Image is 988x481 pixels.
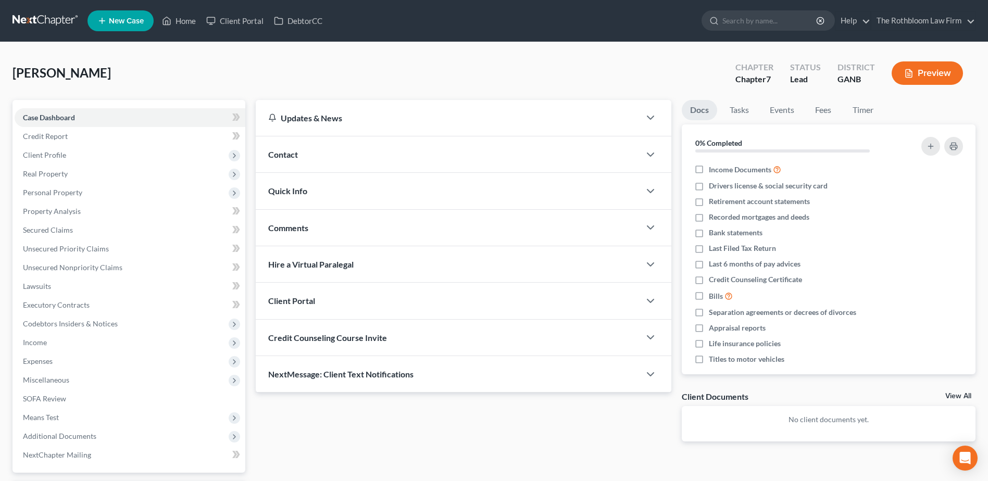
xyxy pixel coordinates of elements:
a: SOFA Review [15,389,245,408]
span: Executory Contracts [23,300,90,309]
div: Lead [790,73,821,85]
a: Home [157,11,201,30]
a: DebtorCC [269,11,328,30]
span: Bank statements [709,227,762,238]
a: Lawsuits [15,277,245,296]
a: NextChapter Mailing [15,446,245,464]
strong: 0% Completed [695,138,742,147]
span: Codebtors Insiders & Notices [23,319,118,328]
input: Search by name... [722,11,818,30]
span: Credit Counseling Course Invite [268,333,387,343]
span: Income Documents [709,164,771,175]
span: Property Analysis [23,207,81,216]
div: Chapter [735,73,773,85]
div: Updates & News [268,112,628,123]
a: Fees [807,100,840,120]
span: Additional Documents [23,432,96,440]
a: Docs [682,100,717,120]
span: Means Test [23,413,59,422]
span: NextMessage: Client Text Notifications [268,369,414,379]
a: Case Dashboard [15,108,245,127]
span: Miscellaneous [23,375,69,384]
span: Drivers license & social security card [709,181,828,191]
span: Secured Claims [23,225,73,234]
span: SOFA Review [23,394,66,403]
button: Preview [892,61,963,85]
a: Credit Report [15,127,245,146]
span: Bills [709,291,723,301]
span: Client Portal [268,296,315,306]
span: Life insurance policies [709,338,781,349]
div: Status [790,61,821,73]
span: Client Profile [23,150,66,159]
span: Case Dashboard [23,113,75,122]
p: No client documents yet. [690,414,967,425]
div: Client Documents [682,391,748,402]
div: Chapter [735,61,773,73]
a: Property Analysis [15,202,245,221]
div: Open Intercom Messenger [953,446,978,471]
span: Comments [268,223,308,233]
span: Credit Counseling Certificate [709,274,802,285]
span: Separation agreements or decrees of divorces [709,307,856,318]
div: District [837,61,875,73]
span: Unsecured Priority Claims [23,244,109,253]
span: Lawsuits [23,282,51,290]
a: Secured Claims [15,221,245,239]
span: Hire a Virtual Paralegal [268,259,354,269]
span: Appraisal reports [709,323,766,333]
span: Income [23,338,47,347]
div: GANB [837,73,875,85]
span: Last 6 months of pay advices [709,259,801,269]
a: Unsecured Nonpriority Claims [15,258,245,277]
span: NextChapter Mailing [23,450,91,459]
a: Timer [844,100,882,120]
span: New Case [109,17,144,25]
span: Expenses [23,357,53,365]
span: Credit Report [23,132,68,141]
a: Client Portal [201,11,269,30]
a: Unsecured Priority Claims [15,239,245,258]
span: Retirement account statements [709,196,810,207]
a: Executory Contracts [15,296,245,314]
a: Tasks [721,100,757,120]
span: Unsecured Nonpriority Claims [23,263,122,272]
a: Help [835,11,870,30]
span: Titles to motor vehicles [709,354,784,364]
span: Personal Property [23,188,82,197]
span: Real Property [23,169,68,178]
span: [PERSON_NAME] [12,65,111,80]
span: Last Filed Tax Return [709,243,776,254]
a: View All [945,393,971,400]
span: 7 [766,74,771,84]
a: Events [761,100,803,120]
a: The Rothbloom Law Firm [871,11,975,30]
span: Recorded mortgages and deeds [709,212,809,222]
span: Contact [268,149,298,159]
span: Quick Info [268,186,307,196]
